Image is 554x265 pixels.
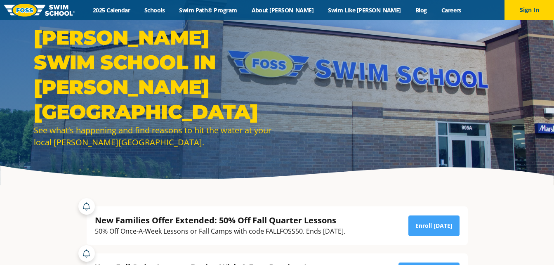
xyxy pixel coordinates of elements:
[408,6,434,14] a: Blog
[4,4,75,17] img: FOSS Swim School Logo
[244,6,321,14] a: About [PERSON_NAME]
[408,215,460,236] a: Enroll [DATE]
[321,6,408,14] a: Swim Like [PERSON_NAME]
[95,215,345,226] div: New Families Offer Extended: 50% Off Fall Quarter Lessons
[34,25,273,124] h1: [PERSON_NAME] Swim School in [PERSON_NAME][GEOGRAPHIC_DATA]
[34,124,273,148] div: See what’s happening and find reasons to hit the water at your local [PERSON_NAME][GEOGRAPHIC_DATA].
[95,226,345,237] div: 50% Off Once-A-Week Lessons or Fall Camps with code FALLFOSS50. Ends [DATE].
[86,6,137,14] a: 2025 Calendar
[172,6,244,14] a: Swim Path® Program
[434,6,468,14] a: Careers
[137,6,172,14] a: Schools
